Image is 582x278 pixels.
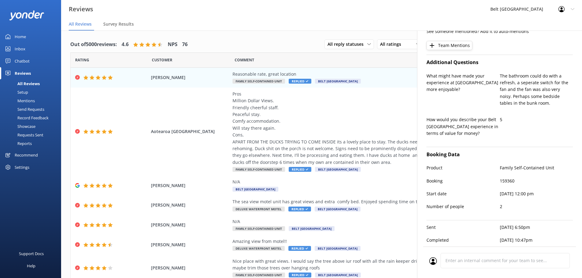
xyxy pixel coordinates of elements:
[4,139,32,148] div: Reports
[4,79,61,88] a: All Reviews
[4,96,35,105] div: Mentions
[315,167,361,172] span: Belt [GEOGRAPHIC_DATA]
[4,105,61,114] a: Send Requests
[232,198,511,205] div: The sea view motel unit has great views and extra comfy bed. Enjoyed spending time on the porch.
[15,67,31,79] div: Reviews
[27,260,35,272] div: Help
[500,237,573,244] p: [DATE] 10:47pm
[103,21,134,27] span: Survey Results
[232,79,285,84] span: Family Self-Contained Unit
[9,10,44,20] img: yonder-white-logo.png
[500,190,573,197] p: [DATE] 12:00 pm
[289,79,311,84] span: Replied
[15,149,38,161] div: Recommend
[426,190,500,197] p: Start date
[151,182,230,189] span: [PERSON_NAME]
[4,139,61,148] a: Reports
[232,207,285,211] span: Deluxe Waterfront Motel
[426,237,500,244] p: Completed
[19,247,44,260] div: Support Docs
[151,222,230,228] span: [PERSON_NAME]
[426,164,500,171] p: Product
[232,218,511,225] div: N/A
[168,41,178,49] h4: NPS
[4,96,61,105] a: Mentions
[500,224,573,231] p: [DATE] 6:50pm
[15,161,29,173] div: Settings
[232,71,511,78] div: Reasonable rate, great location
[315,246,361,251] span: Belt [GEOGRAPHIC_DATA]
[232,258,511,272] div: Nice place with great views. I would say the tree above iur roof with all the rain keeper drippin...
[70,41,117,49] h4: Out of 5000 reviews:
[500,178,573,184] p: 159360
[426,73,500,93] p: What might have made your experience at [GEOGRAPHIC_DATA] more enjoyable?
[232,238,511,245] div: Amazing view from motel!!
[288,207,311,211] span: Replied
[232,246,285,251] span: Deluxe Waterfront Motel
[4,79,40,88] div: All Reviews
[288,246,311,251] span: Replied
[500,73,573,107] p: The bathroom could do with a refresh, a seperate switch for the fan and the fan was also very noi...
[69,21,92,27] span: All Reviews
[426,41,472,50] button: Team Mentions
[289,273,311,277] span: Replied
[500,203,573,210] p: 2
[232,273,285,277] span: Family Self-Contained Unit
[15,31,26,43] div: Home
[235,57,254,63] span: Question
[4,122,61,131] a: Showcase
[429,257,437,265] img: user_profile.svg
[4,122,35,131] div: Showcase
[426,224,500,231] p: Sent
[151,128,230,135] span: Aotearoa [GEOGRAPHIC_DATA]
[4,88,61,96] a: Setup
[4,131,61,139] a: Requests Sent
[122,41,129,49] h4: 4.6
[69,4,93,14] h3: Reviews
[289,167,311,172] span: Replied
[500,164,573,171] p: Family Self-Contained Unit
[500,116,573,123] p: 5
[151,202,230,208] span: [PERSON_NAME]
[151,241,230,248] span: [PERSON_NAME]
[75,57,89,63] span: Date
[426,203,500,210] p: Number of people
[15,55,30,67] div: Chatbot
[426,178,500,184] p: Booking
[151,265,230,271] span: [PERSON_NAME]
[4,114,61,122] a: Record Feedback
[4,131,43,139] div: Requests Sent
[328,41,367,48] span: All reply statuses
[182,41,188,49] h4: 76
[232,167,285,172] span: Family Self-Contained Unit
[232,226,285,231] span: Family Self-Contained Unit
[289,226,335,231] span: Belt [GEOGRAPHIC_DATA]
[4,114,49,122] div: Record Feedback
[232,91,511,166] div: Pros Million Dollar Views. Friendly cheerful staff. Peaceful stay. Comfy accommodation. Will stay...
[4,105,44,114] div: Send Requests
[15,43,25,55] div: Inbox
[232,187,278,192] span: Belt [GEOGRAPHIC_DATA]
[151,74,230,81] span: [PERSON_NAME]
[315,79,361,84] span: Belt [GEOGRAPHIC_DATA]
[380,41,405,48] span: All ratings
[426,59,573,67] h4: Additional Questions
[426,151,573,159] h4: Booking Data
[426,116,500,137] p: How would you describe your Belt [GEOGRAPHIC_DATA] experience in terms of value for money?
[315,273,361,277] span: Belt [GEOGRAPHIC_DATA]
[232,179,511,185] div: N/A
[4,88,28,96] div: Setup
[152,57,172,63] span: Date
[426,28,573,35] p: See someone mentioned? Add it to auto-mentions
[315,207,361,211] span: Belt [GEOGRAPHIC_DATA]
